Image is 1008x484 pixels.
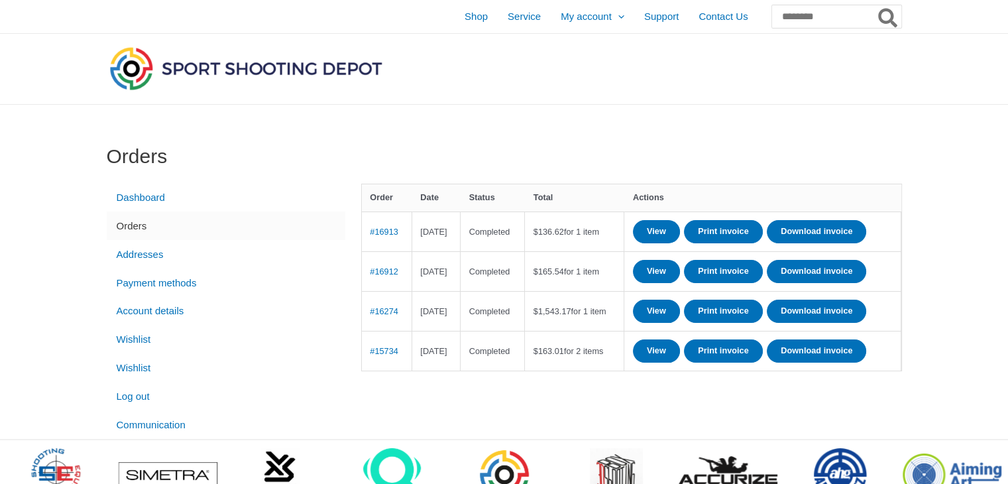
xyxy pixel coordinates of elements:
[533,227,538,237] span: $
[525,331,624,371] td: for 2 items
[533,267,538,276] span: $
[767,300,866,323] a: Download invoice order number 16274
[107,184,345,212] a: Dashboard
[875,5,901,28] button: Search
[107,240,345,269] a: Addresses
[469,192,495,202] span: Status
[107,269,345,297] a: Payment methods
[633,300,680,323] a: View order 16274
[533,227,564,237] span: 136.62
[533,306,538,316] span: $
[633,339,680,363] a: View order 15734
[684,260,763,283] a: Print invoice order number 16912
[533,267,564,276] span: 165.54
[461,212,525,251] td: Completed
[525,212,624,251] td: for 1 item
[767,260,866,283] a: Download invoice order number 16912
[420,267,447,276] time: [DATE]
[461,291,525,331] td: Completed
[420,192,439,202] span: Date
[525,251,624,291] td: for 1 item
[533,192,553,202] span: Total
[107,410,345,439] a: Communication
[370,346,398,356] a: View order number 15734
[633,192,664,202] span: Actions
[684,339,763,363] a: Print invoice order number 15734
[107,44,385,93] img: Sport Shooting Depot
[370,306,398,316] a: View order number 16274
[533,346,564,356] span: 163.01
[461,251,525,291] td: Completed
[633,220,680,243] a: View order 16913
[107,184,345,440] nav: Account pages
[107,297,345,326] a: Account details
[533,306,571,316] span: 1,543.17
[633,260,680,283] a: View order 16912
[533,346,538,356] span: $
[107,145,902,168] h1: Orders
[370,227,398,237] a: View order number 16913
[767,220,866,243] a: Download invoice order number 16913
[370,192,393,202] span: Order
[107,382,345,410] a: Log out
[525,291,624,331] td: for 1 item
[684,300,763,323] a: Print invoice order number 16274
[461,331,525,371] td: Completed
[767,339,866,363] a: Download invoice order number 15734
[684,220,763,243] a: Print invoice order number 16913
[107,326,345,354] a: Wishlist
[420,227,447,237] time: [DATE]
[370,267,398,276] a: View order number 16912
[420,306,447,316] time: [DATE]
[107,212,345,240] a: Orders
[107,354,345,383] a: Wishlist
[420,346,447,356] time: [DATE]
